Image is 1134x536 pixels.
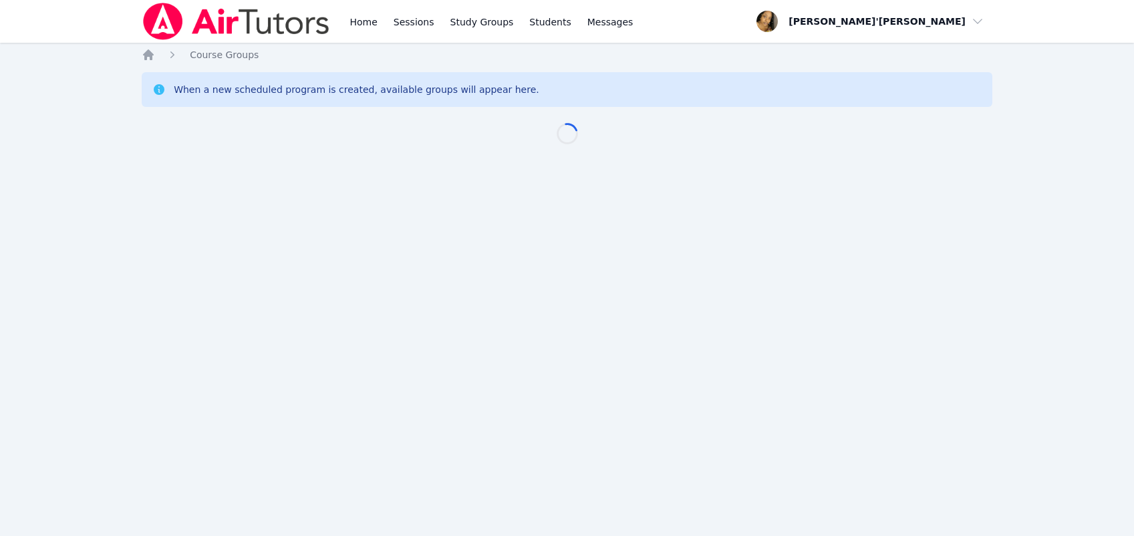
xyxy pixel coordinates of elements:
[190,49,259,60] span: Course Groups
[142,48,992,61] nav: Breadcrumb
[142,3,331,40] img: Air Tutors
[190,48,259,61] a: Course Groups
[587,15,633,29] span: Messages
[174,83,539,96] div: When a new scheduled program is created, available groups will appear here.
